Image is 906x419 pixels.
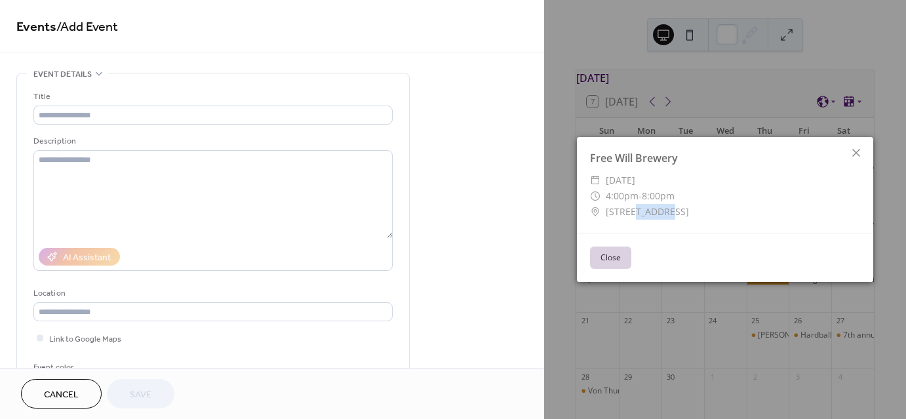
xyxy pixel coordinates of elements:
span: [DATE] [606,172,635,188]
span: 4:00pm [606,190,639,202]
div: Event color [33,361,132,374]
span: [STREET_ADDRESS] [606,204,689,220]
div: Description [33,134,390,148]
a: Events [16,14,56,40]
div: ​ [590,188,601,204]
div: Title [33,90,390,104]
span: - [639,190,642,202]
span: 8:00pm [642,190,675,202]
span: Event details [33,68,92,81]
div: ​ [590,204,601,220]
div: Free Will Brewery [577,150,873,166]
div: Location [33,287,390,300]
span: Cancel [44,388,79,402]
button: Cancel [21,379,102,409]
button: Close [590,247,631,269]
div: ​ [590,172,601,188]
span: Link to Google Maps [49,332,121,346]
span: / Add Event [56,14,118,40]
